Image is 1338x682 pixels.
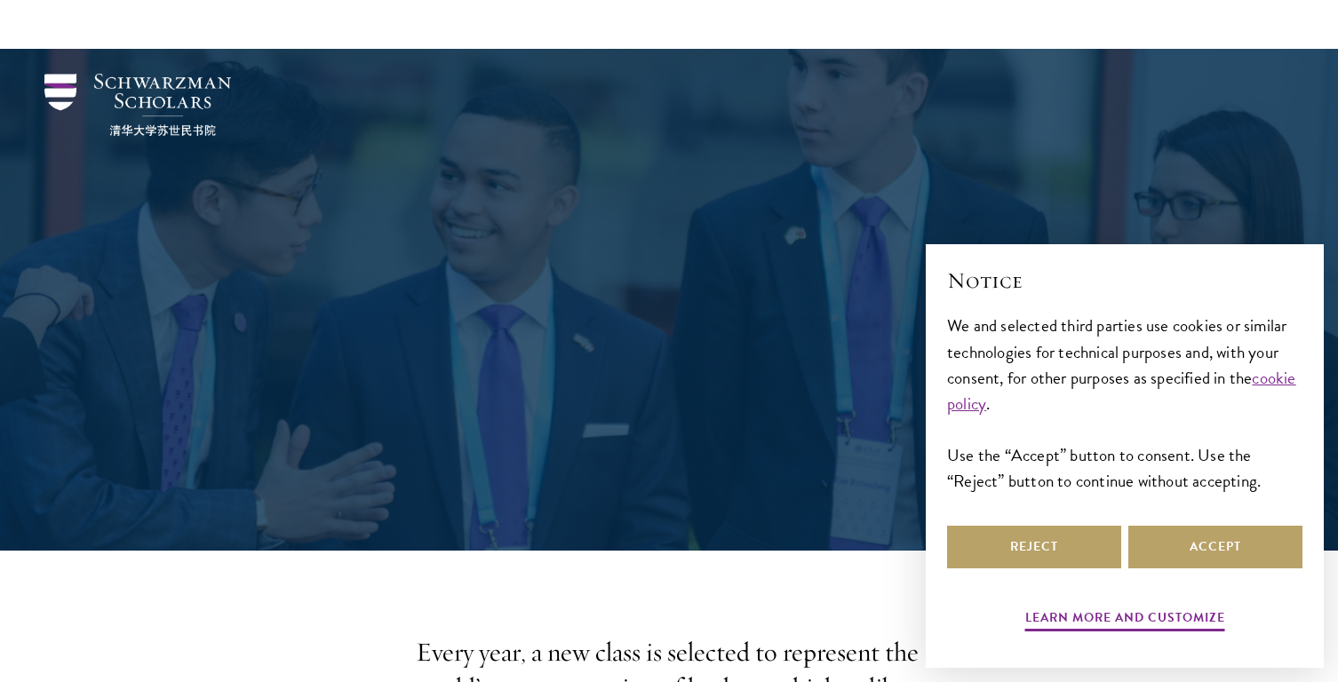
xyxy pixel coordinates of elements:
h2: Notice [947,266,1302,296]
div: We and selected third parties use cookies or similar technologies for technical purposes and, wit... [947,313,1302,493]
a: cookie policy [947,365,1296,416]
img: Schwarzman Scholars [44,74,231,136]
button: Accept [1128,526,1302,568]
button: Learn more and customize [1025,607,1225,634]
button: Reject [947,526,1121,568]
